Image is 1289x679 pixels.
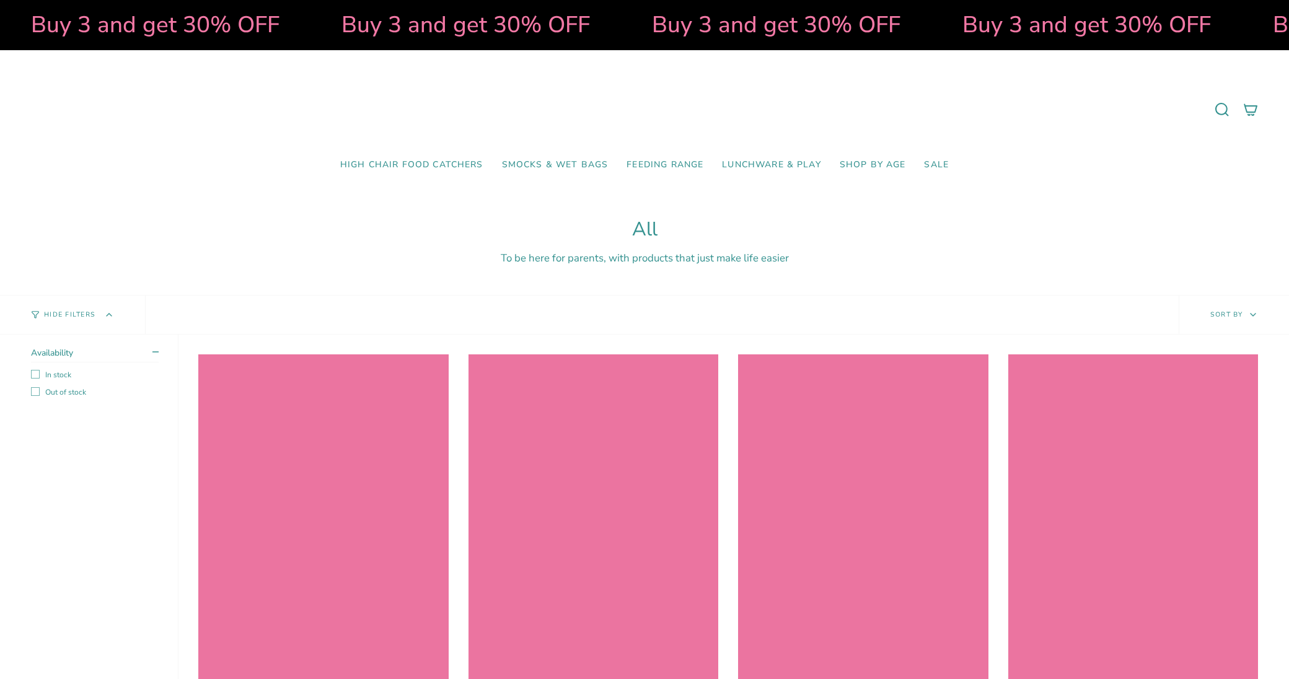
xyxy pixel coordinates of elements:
span: Lunchware & Play [722,160,820,170]
summary: Availability [31,347,159,362]
button: Sort by [1179,296,1289,334]
strong: Buy 3 and get 30% OFF [29,9,277,40]
span: High Chair Food Catchers [340,160,483,170]
span: Availability [31,347,73,359]
a: SALE [915,151,958,180]
span: To be here for parents, with products that just make life easier [501,251,789,265]
span: Hide Filters [44,312,95,318]
strong: Buy 3 and get 30% OFF [960,9,1208,40]
span: Feeding Range [627,160,703,170]
a: Smocks & Wet Bags [493,151,618,180]
a: Lunchware & Play [713,151,830,180]
span: Shop by Age [840,160,906,170]
h1: All [31,218,1258,241]
strong: Buy 3 and get 30% OFF [339,9,587,40]
a: Mumma’s Little Helpers [538,69,752,151]
span: SALE [924,160,949,170]
span: Smocks & Wet Bags [502,160,609,170]
span: Sort by [1210,310,1243,319]
a: Shop by Age [830,151,915,180]
strong: Buy 3 and get 30% OFF [649,9,898,40]
a: High Chair Food Catchers [331,151,493,180]
label: In stock [31,370,159,380]
label: Out of stock [31,387,159,397]
a: Feeding Range [617,151,713,180]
